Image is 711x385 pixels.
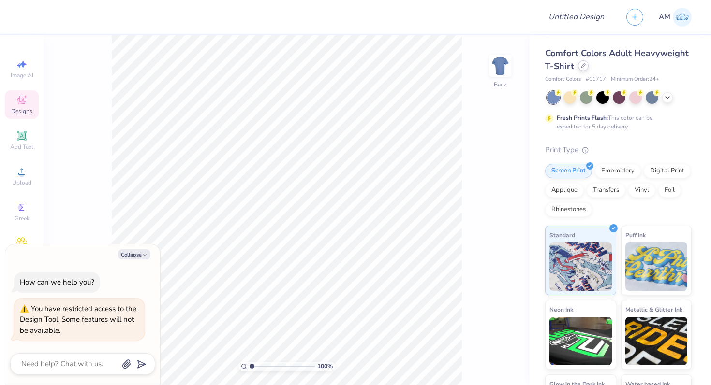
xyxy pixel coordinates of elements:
[11,107,32,115] span: Designs
[549,230,575,240] span: Standard
[557,114,676,131] div: This color can be expedited for 5 day delivery.
[12,179,31,186] span: Upload
[587,183,625,198] div: Transfers
[541,7,612,27] input: Untitled Design
[545,202,592,217] div: Rhinestones
[494,80,506,89] div: Back
[549,304,573,314] span: Neon Ink
[317,362,333,371] span: 100 %
[625,242,688,291] img: Puff Ink
[625,230,646,240] span: Puff Ink
[611,75,659,84] span: Minimum Order: 24 +
[644,164,691,178] div: Digital Print
[15,214,30,222] span: Greek
[20,277,94,287] div: How can we help you?
[10,143,33,151] span: Add Text
[490,56,510,75] img: Back
[628,183,655,198] div: Vinyl
[595,164,641,178] div: Embroidery
[545,144,692,156] div: Print Type
[545,75,581,84] span: Comfort Colors
[545,47,689,72] span: Comfort Colors Adult Heavyweight T-Shirt
[545,164,592,178] div: Screen Print
[549,317,612,365] img: Neon Ink
[557,114,608,122] strong: Fresh Prints Flash:
[11,71,33,79] span: Image AI
[20,304,136,335] div: You have restricted access to the Design Tool. Some features will not be available.
[658,183,681,198] div: Foil
[659,8,692,27] a: AM
[549,242,612,291] img: Standard
[659,12,670,23] span: AM
[118,249,150,259] button: Collapse
[625,304,682,314] span: Metallic & Glitter Ink
[586,75,606,84] span: # C1717
[625,317,688,365] img: Metallic & Glitter Ink
[673,8,692,27] img: Ashanna Mae Viceo
[545,183,584,198] div: Applique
